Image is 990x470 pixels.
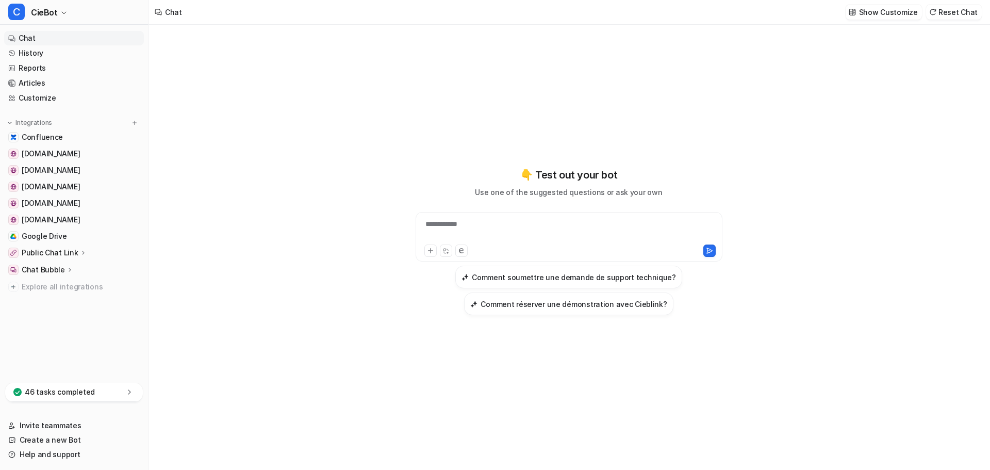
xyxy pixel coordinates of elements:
h3: Comment réserver une démonstration avec Cieblink? [481,299,667,310]
img: cienapps.com [10,151,16,157]
img: Public Chat Link [10,250,16,256]
a: Help and support [4,447,144,462]
button: Comment soumettre une demande de support technique?Comment soumettre une demande de support techn... [455,266,682,288]
a: Explore all integrations [4,280,144,294]
div: Chat [165,7,182,18]
a: History [4,46,144,60]
img: Comment réserver une démonstration avec Cieblink? [470,300,477,308]
p: Chat Bubble [22,265,65,275]
a: Articles [4,76,144,90]
img: app.cieblink.com [10,184,16,190]
img: expand menu [6,119,13,126]
span: Google Drive [22,231,67,241]
img: Confluence [10,134,16,140]
span: CieBot [31,5,58,20]
img: software.ciemetric.com [10,217,16,223]
span: C [8,4,25,20]
span: [DOMAIN_NAME] [22,182,80,192]
a: Google DriveGoogle Drive [4,229,144,244]
img: menu_add.svg [131,119,138,126]
a: software.ciemetric.com[DOMAIN_NAME] [4,213,144,227]
h3: Comment soumettre une demande de support technique? [472,272,676,283]
p: Show Customize [859,7,918,18]
img: explore all integrations [8,282,19,292]
p: 46 tasks completed [25,387,95,397]
p: Integrations [15,119,52,127]
a: cienapps.com[DOMAIN_NAME] [4,147,144,161]
span: [DOMAIN_NAME] [22,149,80,159]
a: cieblink.com[DOMAIN_NAME] [4,163,144,177]
img: cieblink.com [10,167,16,173]
p: 👇 Test out your bot [520,167,617,183]
img: ciemetric.com [10,200,16,206]
button: Reset Chat [926,5,982,20]
span: [DOMAIN_NAME] [22,198,80,208]
button: Show Customize [846,5,922,20]
button: Integrations [4,118,55,128]
a: app.cieblink.com[DOMAIN_NAME] [4,180,144,194]
img: Google Drive [10,233,16,239]
img: Chat Bubble [10,267,16,273]
span: [DOMAIN_NAME] [22,215,80,225]
span: Confluence [22,132,63,142]
a: ConfluenceConfluence [4,130,144,144]
a: Create a new Bot [4,433,144,447]
a: ciemetric.com[DOMAIN_NAME] [4,196,144,210]
a: Chat [4,31,144,45]
a: Reports [4,61,144,75]
img: reset [929,8,936,16]
p: Public Chat Link [22,248,78,258]
img: Comment soumettre une demande de support technique? [461,273,469,281]
button: Comment réserver une démonstration avec Cieblink?Comment réserver une démonstration avec Cieblink? [464,293,673,315]
img: customize [849,8,856,16]
span: [DOMAIN_NAME] [22,165,80,175]
span: Explore all integrations [22,279,140,295]
a: Invite teammates [4,418,144,433]
a: Customize [4,91,144,105]
p: Use one of the suggested questions or ask your own [475,187,662,198]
